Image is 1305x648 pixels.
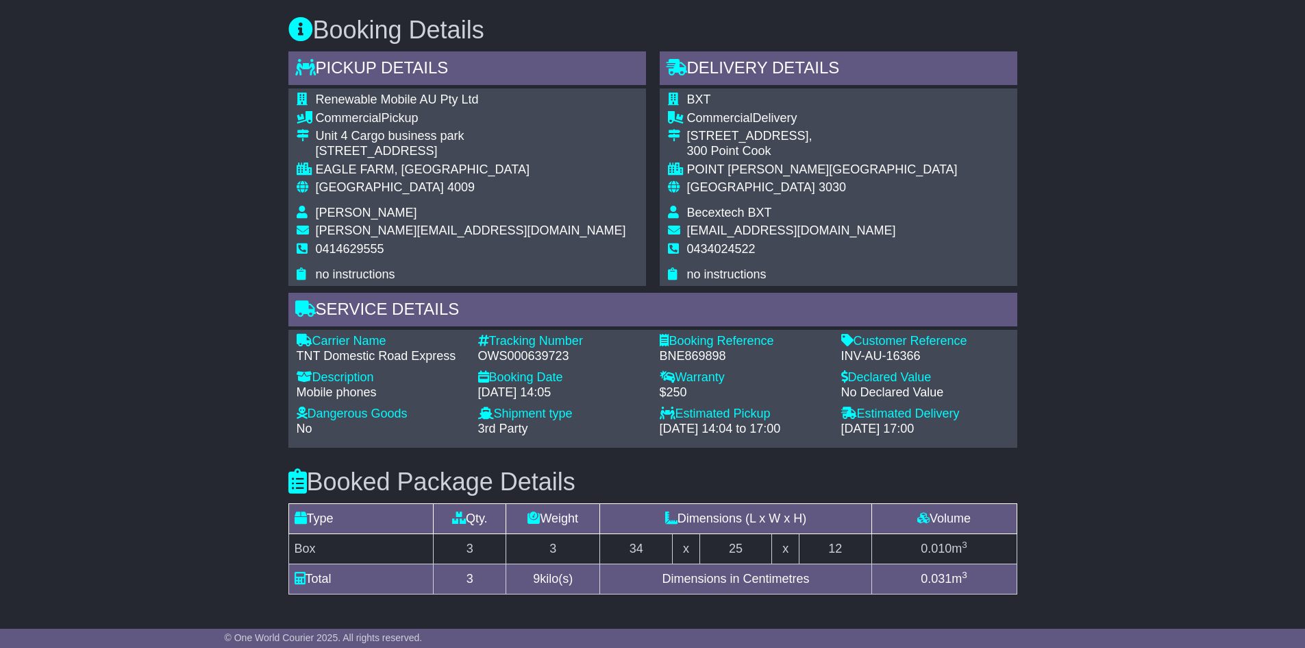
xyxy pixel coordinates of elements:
[297,407,464,422] div: Dangerous Goods
[871,564,1017,595] td: m
[316,206,417,219] span: [PERSON_NAME]
[478,370,646,385] div: Booking Date
[660,370,828,385] div: Warranty
[316,111,382,125] span: Commercial
[600,564,871,595] td: Dimensions in Centimetres
[225,632,423,643] span: © One World Courier 2025. All rights reserved.
[288,16,1017,44] h3: Booking Details
[687,144,958,159] div: 300 Point Cook
[478,385,646,400] div: [DATE] 14:05
[841,349,1009,364] div: INV-AU-16366
[841,385,1009,400] div: No Declared Value
[673,534,699,564] td: x
[962,570,967,580] sup: 3
[288,564,434,595] td: Total
[478,422,528,435] span: 3rd Party
[447,180,475,194] span: 4009
[921,572,952,586] span: 0.031
[316,180,444,194] span: [GEOGRAPHIC_DATA]
[841,334,1009,349] div: Customer Reference
[316,144,626,159] div: [STREET_ADDRESS]
[478,407,646,422] div: Shipment type
[600,534,673,564] td: 34
[434,534,506,564] td: 3
[687,180,815,194] span: [GEOGRAPHIC_DATA]
[841,370,1009,385] div: Declared Value
[660,51,1017,88] div: Delivery Details
[316,93,479,106] span: Renewable Mobile AU Pty Ltd
[316,224,626,237] span: [PERSON_NAME][EMAIL_ADDRESS][DOMAIN_NAME]
[687,206,772,219] span: Becextech BXT
[288,293,1017,330] div: Service Details
[297,370,464,385] div: Description
[687,242,756,256] span: 0434024522
[687,93,711,106] span: BXT
[316,163,626,178] div: EAGLE FARM, [GEOGRAPHIC_DATA]
[288,534,434,564] td: Box
[506,504,600,534] td: Weight
[687,111,753,125] span: Commercial
[772,534,799,564] td: x
[687,111,958,126] div: Delivery
[316,267,395,281] span: no instructions
[434,564,506,595] td: 3
[288,51,646,88] div: Pickup Details
[687,224,896,237] span: [EMAIL_ADDRESS][DOMAIN_NAME]
[841,422,1009,437] div: [DATE] 17:00
[799,534,871,564] td: 12
[660,422,828,437] div: [DATE] 14:04 to 17:00
[660,407,828,422] div: Estimated Pickup
[687,267,767,281] span: no instructions
[871,534,1017,564] td: m
[316,111,626,126] div: Pickup
[533,572,540,586] span: 9
[871,504,1017,534] td: Volume
[600,504,871,534] td: Dimensions (L x W x H)
[660,349,828,364] div: BNE869898
[297,349,464,364] div: TNT Domestic Road Express
[962,540,967,550] sup: 3
[687,163,958,178] div: POINT [PERSON_NAME][GEOGRAPHIC_DATA]
[478,349,646,364] div: OWS000639723
[288,468,1017,496] h3: Booked Package Details
[478,334,646,349] div: Tracking Number
[297,385,464,400] div: Mobile phones
[819,180,846,194] span: 3030
[288,504,434,534] td: Type
[687,129,958,144] div: [STREET_ADDRESS],
[841,407,1009,422] div: Estimated Delivery
[921,542,952,555] span: 0.010
[506,534,600,564] td: 3
[297,334,464,349] div: Carrier Name
[660,334,828,349] div: Booking Reference
[660,385,828,400] div: $250
[316,129,626,144] div: Unit 4 Cargo business park
[699,534,772,564] td: 25
[316,242,384,256] span: 0414629555
[297,422,312,435] span: No
[434,504,506,534] td: Qty.
[506,564,600,595] td: kilo(s)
